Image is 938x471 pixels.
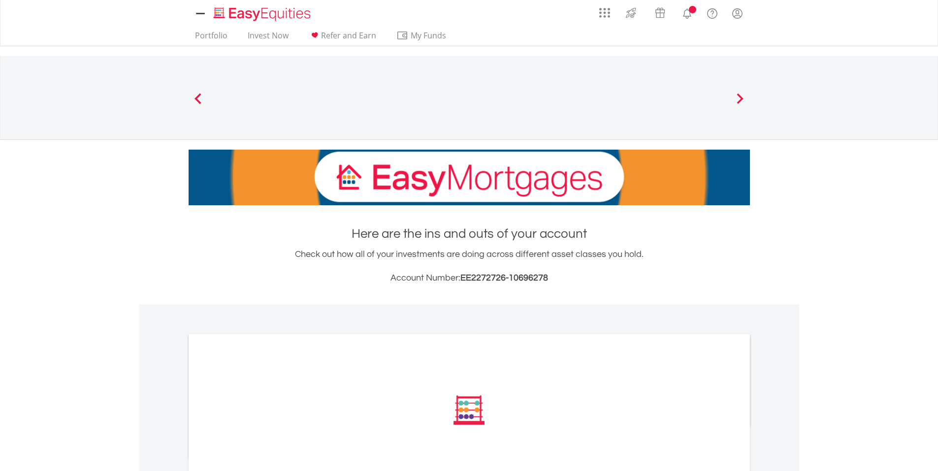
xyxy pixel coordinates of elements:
[189,225,750,243] h1: Here are the ins and outs of your account
[189,271,750,285] h3: Account Number:
[189,150,750,205] img: EasyMortage Promotion Banner
[460,273,548,283] span: EE2272726-10696278
[210,2,315,22] a: Home page
[189,248,750,285] div: Check out how all of your investments are doing across different asset classes you hold.
[321,30,376,41] span: Refer and Earn
[725,2,750,24] a: My Profile
[593,2,616,18] a: AppsGrid
[700,2,725,22] a: FAQ's and Support
[244,31,292,46] a: Invest Now
[305,31,380,46] a: Refer and Earn
[675,2,700,22] a: Notifications
[212,6,315,22] img: EasyEquities_Logo.png
[191,31,231,46] a: Portfolio
[396,29,461,42] span: My Funds
[646,2,675,21] a: Vouchers
[652,5,668,21] img: vouchers-v2.svg
[599,7,610,18] img: grid-menu-icon.svg
[623,5,639,21] img: thrive-v2.svg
